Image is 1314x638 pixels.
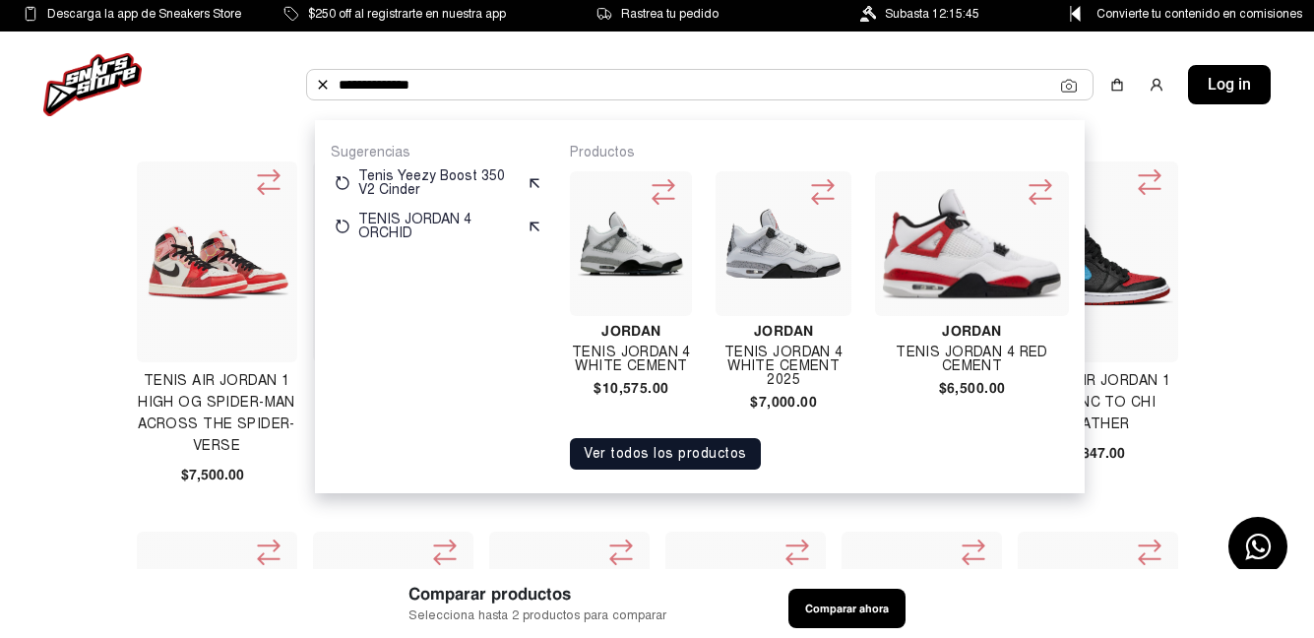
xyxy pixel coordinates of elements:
span: $5,847.00 [1062,443,1125,464]
img: restart.svg [335,219,350,234]
img: suggest.svg [527,175,542,191]
img: logo [43,53,142,116]
h4: Jordan [875,324,1069,338]
h4: Tenis Air Jordan 1 High Nc To Chi Leather [1018,370,1178,435]
h4: Tenis Jordan 4 Red Cement [875,346,1069,373]
h4: TENIS JORDAN 4 WHITE CEMENT 2025 [716,346,851,387]
span: Convierte tu contenido en comisiones [1096,3,1302,25]
h4: $6,500.00 [875,381,1069,395]
p: Productos [570,144,1069,161]
img: Control Point Icon [1063,6,1088,22]
span: Comparar productos [408,582,666,606]
img: shopping [1109,77,1125,93]
img: TENIS JORDAN 4 WHITE CEMENT 2025 [723,184,844,304]
h4: Tenis Air Jordan 1 High Og Craft Vibration Of Naija [313,370,473,435]
p: Tenis Yeezy Boost 350 V2 Cinder [358,169,519,197]
h4: $10,575.00 [570,381,692,395]
img: Buscar [315,77,331,93]
img: Tenis Jordan 4 White Cement [578,191,684,297]
h4: Jordan [570,324,692,338]
span: $250 off al registrarte en nuestra app [308,3,506,25]
img: restart.svg [335,175,350,191]
img: Tenis Jordan 4 Red Cement [883,189,1061,298]
span: Subasta 12:15:45 [885,3,979,25]
p: Sugerencias [331,144,546,161]
h4: Tenis Air Jordan 1 High Og Spider-man Across The Spider-verse [137,370,297,457]
img: suggest.svg [527,219,542,234]
img: Cámara [1061,78,1077,94]
img: user [1149,77,1164,93]
button: Ver todos los productos [570,438,761,470]
span: Log in [1208,73,1251,96]
span: Descarga la app de Sneakers Store [47,3,241,25]
p: TENIS JORDAN 4 ORCHID [358,213,519,240]
span: Rastrea tu pedido [621,3,719,25]
h4: Tenis Jordan 4 White Cement [570,346,692,373]
span: $7,500.00 [181,465,244,485]
img: Tenis Air Jordan 1 High Nc To Chi Leather [1023,217,1174,307]
img: Tenis Air Jordan 1 High Og Spider-man Across The Spider-verse [142,217,293,307]
button: Comparar ahora [788,589,906,628]
span: Selecciona hasta 2 productos para comparar [408,606,666,625]
h4: Jordan [716,324,851,338]
h4: $7,000.00 [716,395,851,409]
